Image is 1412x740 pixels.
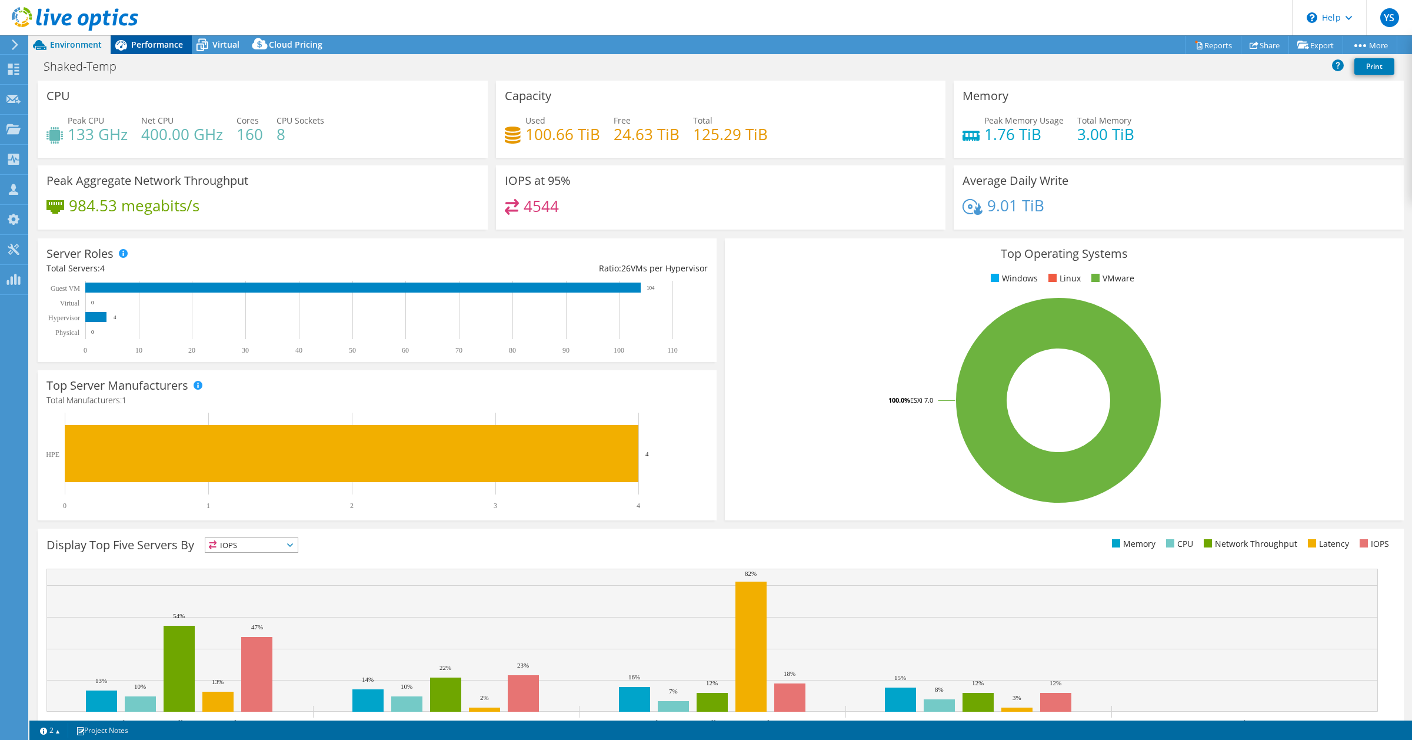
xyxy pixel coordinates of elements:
text: 0 [63,502,66,510]
tspan: 100.0% [888,396,910,404]
span: Virtual [212,39,239,50]
text: 22% [439,664,451,671]
text: 8% [935,686,944,693]
text: 12% [1050,679,1061,686]
span: 4 [100,263,105,274]
text: 3% [1013,694,1021,701]
h4: 3.00 TiB [1077,128,1134,141]
div: Ratio: VMs per Hypervisor [377,262,708,275]
text: HPE [46,450,59,459]
text: 47% [251,623,263,631]
text: Virtual [60,299,80,307]
span: YS [1380,8,1399,27]
text: [DOMAIN_NAME][PERSON_NAME] [655,719,770,727]
text: 100 [614,346,624,354]
h3: CPU [46,89,70,102]
text: 70 [455,346,462,354]
li: Memory [1109,537,1155,550]
svg: \n [1307,12,1317,23]
tspan: ESXi 7.0 [910,396,933,404]
text: 80 [509,346,516,354]
text: 50 [349,346,356,354]
h3: Capacity [505,89,551,102]
a: Reports [1185,36,1241,54]
span: 1 [122,394,126,406]
h1: Shaked-Temp [38,60,135,73]
h3: Top Server Manufacturers [46,379,188,392]
h3: Top Operating Systems [734,247,1395,260]
text: 18% [784,670,795,677]
h4: 4544 [524,200,559,213]
text: 30 [242,346,249,354]
text: 10 [135,346,142,354]
li: Latency [1305,537,1349,550]
text: [DOMAIN_NAME][PERSON_NAME] [122,719,237,727]
li: CPU [1163,537,1193,550]
text: 1 [207,502,210,510]
h4: 984.53 megabits/s [69,199,199,212]
span: Peak Memory Usage [984,115,1064,126]
text: 15% [894,674,906,681]
span: Total [693,115,712,126]
text: Hypervisor [48,314,80,322]
span: Used [525,115,545,126]
a: More [1343,36,1397,54]
text: Guest VM [51,284,80,293]
text: 23% [517,662,529,669]
h4: 9.01 TiB [987,199,1044,212]
h4: 125.29 TiB [693,128,768,141]
span: Cores [237,115,259,126]
span: IOPS [205,538,298,552]
text: 4 [114,314,116,320]
h4: 160 [237,128,263,141]
h4: 1.76 TiB [984,128,1064,141]
text: 54% [173,612,185,619]
h3: Memory [963,89,1008,102]
text: 0 [91,300,94,306]
text: 4 [645,450,649,457]
span: Peak CPU [68,115,104,126]
span: Performance [131,39,183,50]
text: 3 [494,502,497,510]
text: 10% [134,683,146,690]
a: 2 [32,723,68,738]
li: Windows [988,272,1038,285]
h4: Total Manufacturers: [46,394,708,407]
text: 104 [647,285,655,291]
text: 4 [637,502,640,510]
span: 26 [621,263,631,274]
text: 16% [628,673,640,681]
text: 10% [401,683,412,690]
text: 13% [212,678,224,685]
text: 12% [706,679,718,686]
a: Share [1241,36,1289,54]
h4: 24.63 TiB [614,128,680,141]
a: Print [1354,58,1394,75]
text: 82% [745,570,757,577]
div: Total Servers: [46,262,377,275]
text: 2% [480,694,489,701]
text: 90 [562,346,570,354]
li: Linux [1045,272,1081,285]
span: Environment [50,39,102,50]
li: VMware [1088,272,1134,285]
h4: 100.66 TiB [525,128,600,141]
li: IOPS [1357,537,1389,550]
h3: Server Roles [46,247,114,260]
text: 0 [91,329,94,335]
text: 13% [95,677,107,684]
text: 20 [188,346,195,354]
span: Cloud Pricing [269,39,322,50]
span: CPU Sockets [277,115,324,126]
text: 14% [362,676,374,683]
text: 40 [295,346,302,354]
h3: Average Daily Write [963,174,1068,187]
text: 0 [84,346,87,354]
text: 7% [669,688,678,695]
text: 2 [350,502,354,510]
li: Network Throughput [1201,537,1297,550]
h3: IOPS at 95% [505,174,571,187]
text: Physical [55,328,79,337]
h4: 133 GHz [68,128,128,141]
text: Other [1237,719,1253,727]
